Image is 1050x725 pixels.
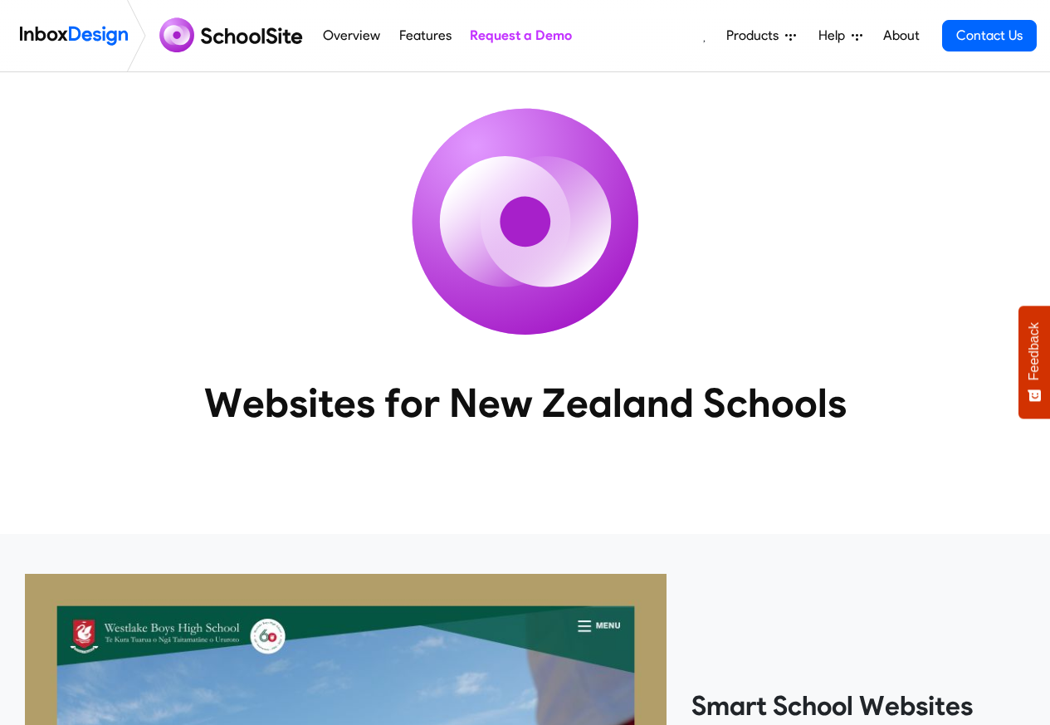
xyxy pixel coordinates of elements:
[465,19,576,52] a: Request a Demo
[153,16,314,56] img: schoolsite logo
[376,72,675,371] img: icon_schoolsite.svg
[691,689,1025,723] heading: Smart School Websites
[726,26,785,46] span: Products
[812,19,869,52] a: Help
[818,26,852,46] span: Help
[1018,306,1050,419] button: Feedback - Show survey
[319,19,385,52] a: Overview
[878,19,924,52] a: About
[720,19,803,52] a: Products
[394,19,456,52] a: Features
[1027,322,1042,380] span: Feedback
[942,20,1037,51] a: Contact Us
[131,378,920,428] heading: Websites for New Zealand Schools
